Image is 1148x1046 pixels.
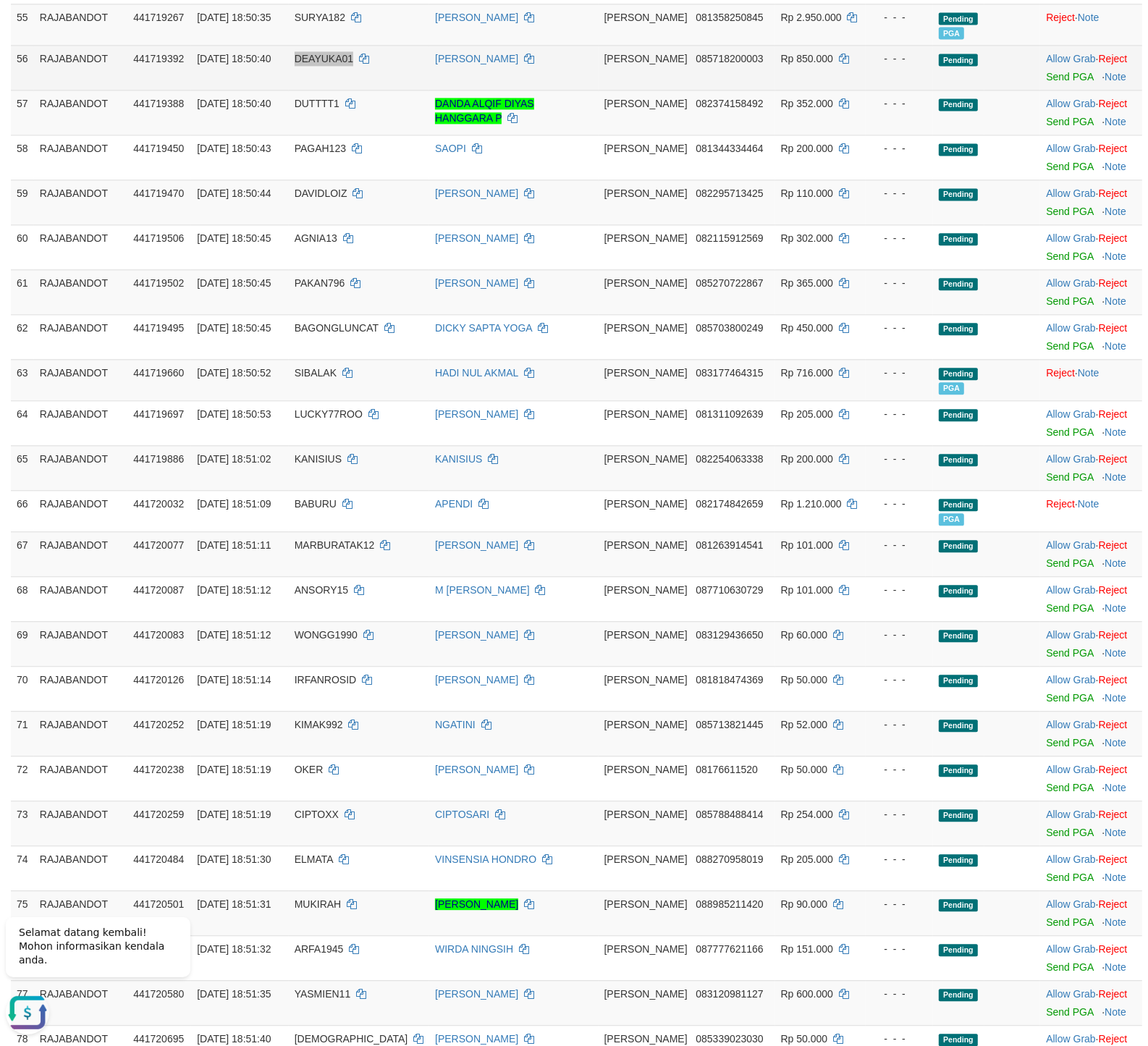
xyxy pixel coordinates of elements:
[781,53,833,64] span: Rp 850.000
[11,490,34,531] td: 66
[871,321,927,335] div: - - -
[295,98,339,109] span: DUTTTT1
[1046,322,1095,334] a: Allow Grab
[295,143,346,154] span: PAGAH123
[34,621,127,666] td: RAJABANDOT
[11,666,34,711] td: 70
[1046,1033,1095,1045] a: Allow Grab
[34,269,127,314] td: RAJABANDOT
[1099,809,1128,820] a: Reject
[604,143,688,154] span: [PERSON_NAME]
[133,277,184,289] span: 441719502
[1099,453,1128,465] a: Reject
[1040,400,1142,445] td: ·
[197,539,271,551] span: [DATE] 18:51:11
[604,629,688,641] span: [PERSON_NAME]
[1046,719,1095,730] a: Allow Grab
[1099,1033,1128,1045] a: Reject
[11,224,34,269] td: 60
[871,366,927,380] div: - - -
[871,231,927,245] div: - - -
[34,400,127,445] td: RAJABANDOT
[1099,98,1128,109] a: Reject
[11,445,34,490] td: 65
[1040,666,1142,711] td: ·
[34,666,127,711] td: RAJABANDOT
[1105,647,1126,659] a: Note
[939,323,978,335] span: Pending
[1105,916,1126,928] a: Note
[604,322,688,334] span: [PERSON_NAME]
[1078,498,1100,510] a: Note
[1105,692,1126,704] a: Note
[1046,872,1093,883] a: Send PGA
[871,452,927,466] div: - - -
[781,539,833,551] span: Rp 101.000
[1099,629,1128,641] a: Reject
[1046,898,1095,910] a: Allow Grab
[197,322,271,334] span: [DATE] 18:50:45
[696,408,763,420] span: Copy 081311092639 to clipboard
[1046,53,1095,64] a: Allow Grab
[1046,71,1093,83] a: Send PGA
[435,367,518,379] a: HADI NUL AKMAL
[604,98,688,109] span: [PERSON_NAME]
[435,322,532,334] a: DICKY SAPTA YOGA
[781,187,833,199] span: Rp 110.000
[435,943,513,955] a: WIRDA NINGSIH
[781,277,833,289] span: Rp 365.000
[696,277,763,289] span: Copy 085270722867 to clipboard
[1046,737,1093,748] a: Send PGA
[1040,445,1142,490] td: ·
[133,629,184,641] span: 441720083
[34,90,127,135] td: RAJABANDOT
[1046,426,1093,438] a: Send PGA
[781,12,842,23] span: Rp 2.950.000
[939,409,978,421] span: Pending
[696,322,763,334] span: Copy 085703800249 to clipboard
[939,98,978,111] span: Pending
[1040,90,1142,135] td: ·
[295,498,337,510] span: BABURU
[1078,12,1100,23] a: Note
[1046,116,1093,127] a: Send PGA
[34,445,127,490] td: RAJABANDOT
[1046,322,1098,334] span: ·
[11,359,34,400] td: 63
[1040,224,1142,269] td: ·
[939,12,978,25] span: Pending
[781,322,833,334] span: Rp 450.000
[939,499,978,511] span: Pending
[1046,539,1098,551] span: ·
[696,539,763,551] span: Copy 081263914541 to clipboard
[1046,764,1095,775] a: Allow Grab
[1046,232,1095,244] a: Allow Grab
[1040,490,1142,531] td: ·
[11,45,34,90] td: 56
[34,224,127,269] td: RAJABANDOT
[435,143,466,154] a: SAOPI
[939,630,978,642] span: Pending
[696,98,763,109] span: Copy 082374158492 to clipboard
[1046,629,1098,641] span: ·
[19,22,164,62] span: Selamat datang kembali! Mohon informasikan kendala anda.
[1099,53,1128,64] a: Reject
[1099,322,1128,334] a: Reject
[133,674,184,686] span: 441720126
[781,367,833,379] span: Rp 716.000
[295,539,375,551] span: MARBURATAK12
[435,498,473,510] a: APENDI
[604,584,688,596] span: [PERSON_NAME]
[1040,4,1142,45] td: ·
[1099,143,1128,154] a: Reject
[1105,116,1126,127] a: Note
[1105,250,1126,262] a: Note
[133,12,184,23] span: 441719267
[1040,531,1142,576] td: ·
[781,232,833,244] span: Rp 302.000
[1046,187,1095,199] a: Allow Grab
[435,98,534,124] a: DANDA ALQIF DIYAS HANGGARA P
[133,187,184,199] span: 441719470
[1046,12,1075,23] a: Reject
[1046,143,1098,154] span: ·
